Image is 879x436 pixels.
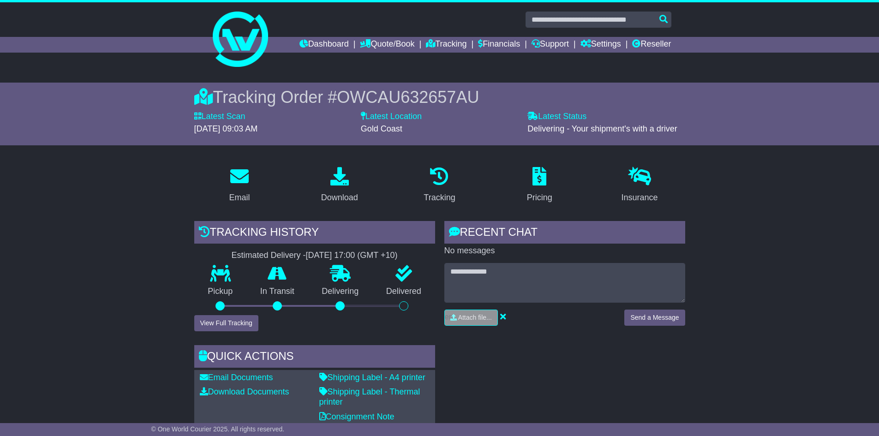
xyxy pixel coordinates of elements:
[426,37,466,53] a: Tracking
[194,345,435,370] div: Quick Actions
[478,37,520,53] a: Financials
[521,164,558,207] a: Pricing
[200,373,273,382] a: Email Documents
[200,387,289,396] a: Download Documents
[372,287,435,297] p: Delivered
[444,221,685,246] div: RECENT CHAT
[580,37,621,53] a: Settings
[337,88,479,107] span: OWCAU632657AU
[223,164,256,207] a: Email
[194,87,685,107] div: Tracking Order #
[151,425,285,433] span: © One World Courier 2025. All rights reserved.
[361,124,402,133] span: Gold Coast
[319,412,395,421] a: Consignment Note
[616,164,664,207] a: Insurance
[315,164,364,207] a: Download
[532,37,569,53] a: Support
[194,251,435,261] div: Estimated Delivery -
[418,164,461,207] a: Tracking
[308,287,373,297] p: Delivering
[194,221,435,246] div: Tracking history
[527,191,552,204] div: Pricing
[361,112,422,122] label: Latest Location
[194,287,247,297] p: Pickup
[246,287,308,297] p: In Transit
[527,112,586,122] label: Latest Status
[194,315,258,331] button: View Full Tracking
[444,246,685,256] p: No messages
[319,373,425,382] a: Shipping Label - A4 printer
[622,191,658,204] div: Insurance
[229,191,250,204] div: Email
[360,37,414,53] a: Quote/Book
[299,37,349,53] a: Dashboard
[194,112,245,122] label: Latest Scan
[321,191,358,204] div: Download
[319,387,420,406] a: Shipping Label - Thermal printer
[527,124,677,133] span: Delivering - Your shipment's with a driver
[424,191,455,204] div: Tracking
[194,124,258,133] span: [DATE] 09:03 AM
[632,37,671,53] a: Reseller
[624,310,685,326] button: Send a Message
[306,251,398,261] div: [DATE] 17:00 (GMT +10)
